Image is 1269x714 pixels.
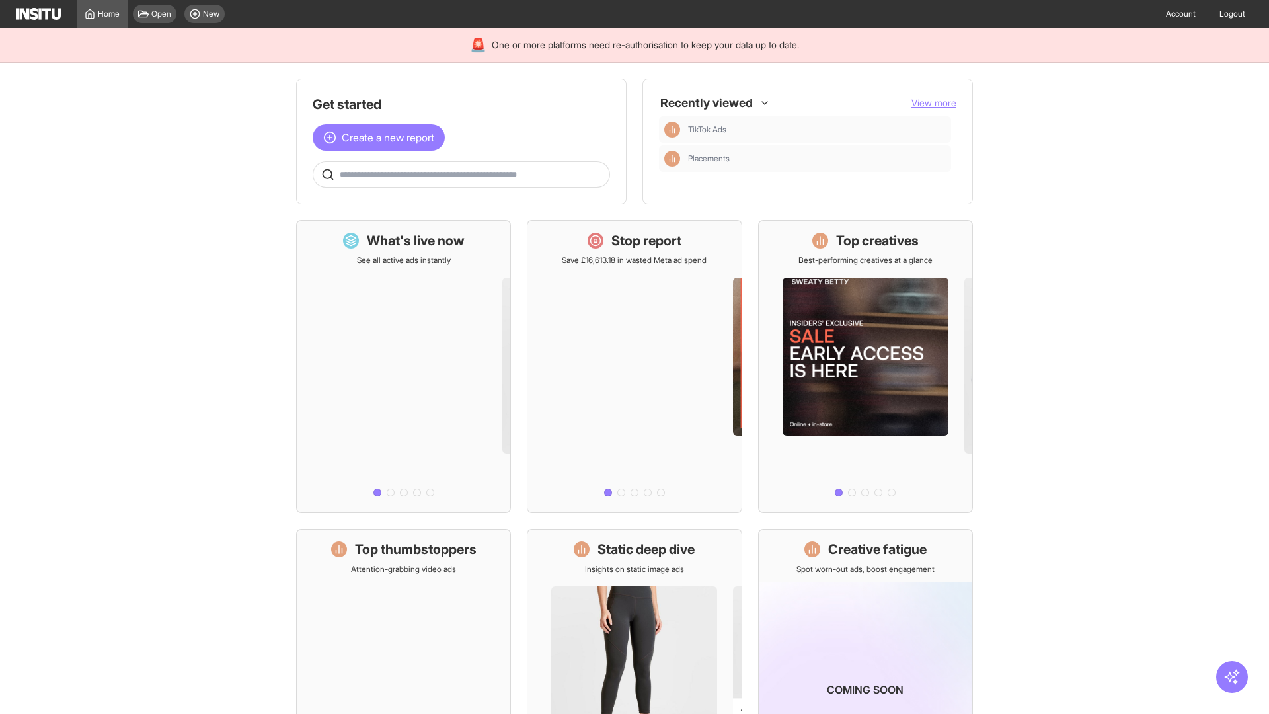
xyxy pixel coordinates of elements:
h1: Stop report [611,231,681,250]
span: New [203,9,219,19]
span: Home [98,9,120,19]
span: TikTok Ads [688,124,946,135]
div: 🚨 [470,36,486,54]
span: Create a new report [342,130,434,145]
h1: Top creatives [836,231,919,250]
h1: Get started [313,95,610,114]
a: What's live nowSee all active ads instantly [296,220,511,513]
button: View more [911,97,956,110]
span: View more [911,97,956,108]
span: TikTok Ads [688,124,726,135]
h1: What's live now [367,231,465,250]
a: Stop reportSave £16,613.18 in wasted Meta ad spend [527,220,742,513]
p: Best-performing creatives at a glance [798,255,933,266]
h1: Top thumbstoppers [355,540,477,559]
span: Open [151,9,171,19]
p: Attention-grabbing video ads [351,564,456,575]
p: Save £16,613.18 in wasted Meta ad spend [562,255,707,266]
h1: Static deep dive [597,540,695,559]
span: Placements [688,153,730,164]
div: Insights [664,122,680,138]
p: See all active ads instantly [357,255,451,266]
a: Top creativesBest-performing creatives at a glance [758,220,973,513]
span: One or more platforms need re-authorisation to keep your data up to date. [492,38,799,52]
span: Placements [688,153,946,164]
button: Create a new report [313,124,445,151]
div: Insights [664,151,680,167]
img: Logo [16,8,61,20]
p: Insights on static image ads [585,564,684,575]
